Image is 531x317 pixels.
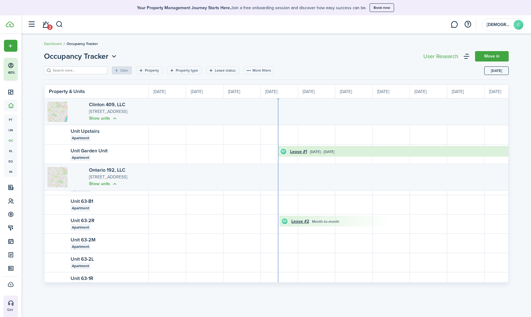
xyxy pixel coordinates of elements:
[26,19,37,30] button: Open sidebar
[4,40,17,52] button: Open menu
[72,244,89,249] span: Apartment
[71,198,93,205] a: Unit 63-B1
[89,115,118,122] button: Show units
[186,85,223,98] div: [DATE]
[71,217,94,224] a: Unit 63-2R
[447,85,485,98] div: [DATE]
[335,85,373,98] div: [DATE]
[261,85,298,98] div: [DATE]
[244,66,273,74] button: More filters
[448,17,460,32] a: Messaging
[51,68,105,73] input: Search here...
[4,114,17,125] a: pt
[56,19,63,30] button: Search
[72,155,89,160] span: Apartment
[370,3,394,12] button: Book now
[44,51,118,62] button: Open menu
[89,166,125,173] a: Ontario 192, LLC
[475,51,509,62] a: Move in
[8,70,15,75] p: 40%
[223,85,261,98] div: [DATE]
[40,17,51,32] a: Notifications
[47,102,68,122] img: Property avatar
[71,236,95,243] a: Unit 63-2M
[4,156,17,166] a: eq
[72,205,89,211] span: Apartment
[463,19,473,30] button: Open resource center
[485,85,522,98] div: [DATE]
[487,23,511,27] span: Christian
[4,135,17,146] a: oc
[4,296,17,317] button: Get
[373,85,410,98] div: [DATE]
[71,275,93,282] a: Unit 63-1R
[71,255,94,263] a: Unit 63-2L
[6,21,14,27] img: TenantCloud
[67,41,98,47] span: Occupancy Tracker
[4,146,17,156] a: kl
[4,125,17,135] a: un
[291,218,309,225] a: Lease #2
[176,68,198,73] filter-tag-label: Property type
[89,108,146,115] p: [STREET_ADDRESS]
[484,66,509,75] button: Today
[312,219,339,224] time: Month-to-month
[282,218,288,224] avatar-text: NS
[44,41,62,47] a: Dashboard
[72,135,89,141] span: Apartment
[422,52,460,61] button: User Research
[7,307,44,312] p: Get
[280,148,286,155] avatar-text: RS
[89,101,125,108] a: Clinton 409, LLC
[423,54,458,59] div: User Research
[44,51,109,62] span: Occupancy Tracker
[71,147,108,154] a: Unit Garden Unit
[167,66,202,74] filter-tag: Open filter
[49,88,85,95] timeline-board-header-title: Property & Units
[4,166,17,177] a: in
[72,263,89,269] span: Apartment
[410,85,447,98] div: [DATE]
[71,128,100,135] a: Unit Upstairs
[149,85,186,98] div: [DATE]
[44,51,118,62] button: Occupancy Tracker
[137,5,231,11] b: Your Property Management Journey Starts Here.
[89,180,118,187] button: Show units
[145,68,159,73] filter-tag-label: Property
[89,174,146,181] p: [STREET_ADDRESS]
[47,24,53,30] span: 2
[215,68,236,73] filter-tag-label: Lease status
[206,66,239,74] filter-tag: Open filter
[72,225,89,230] span: Apartment
[290,148,307,155] a: Lease #1
[298,85,335,98] div: [DATE]
[136,66,163,74] filter-tag: Open filter
[310,149,334,155] time: [DATE] - [DATE]
[514,20,523,30] avatar-text: C
[4,58,55,80] button: 40%
[137,5,367,11] p: Join a free onboarding session and discover how easy success can be.
[47,167,68,187] img: Property avatar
